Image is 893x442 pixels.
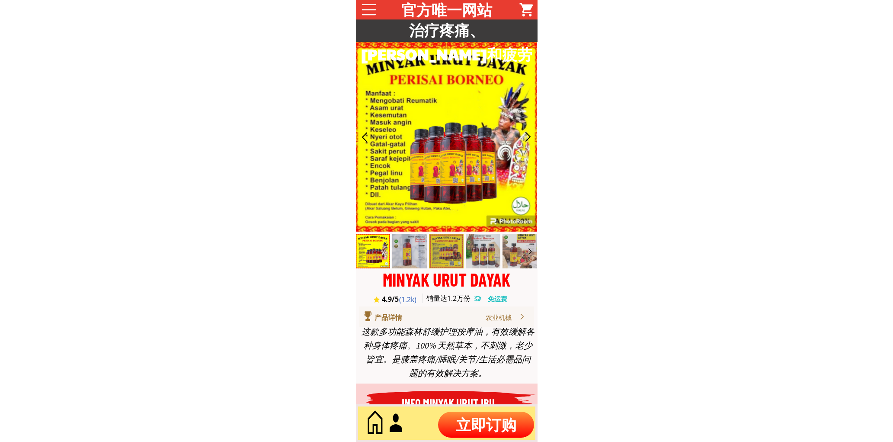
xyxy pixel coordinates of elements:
div: 产品详情 [374,312,413,323]
h3: 4.9/5 [382,294,401,304]
div: 这款多功能森林舒缓护理按摩油，有效缓解各种身体疼痛。100% 天然草本，不刺激，老少皆宜。是膝盖疼痛/睡眠/关节/生活必需品问题的有效解决方案。 [362,325,535,380]
h3: INFO MINYAK URUT IBU [PERSON_NAME] [377,394,520,431]
p: 立即订购 [438,412,534,438]
div: MINYAK URUT DAYAK [356,271,538,288]
h3: (1.2k) [399,295,421,304]
div: 农业机械 [486,312,519,323]
h3: 免运费 [488,294,512,303]
h3: 销量达1.2万份 [426,294,474,303]
h3: 治疗疼痛、[PERSON_NAME]和疲劳 [356,18,538,66]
